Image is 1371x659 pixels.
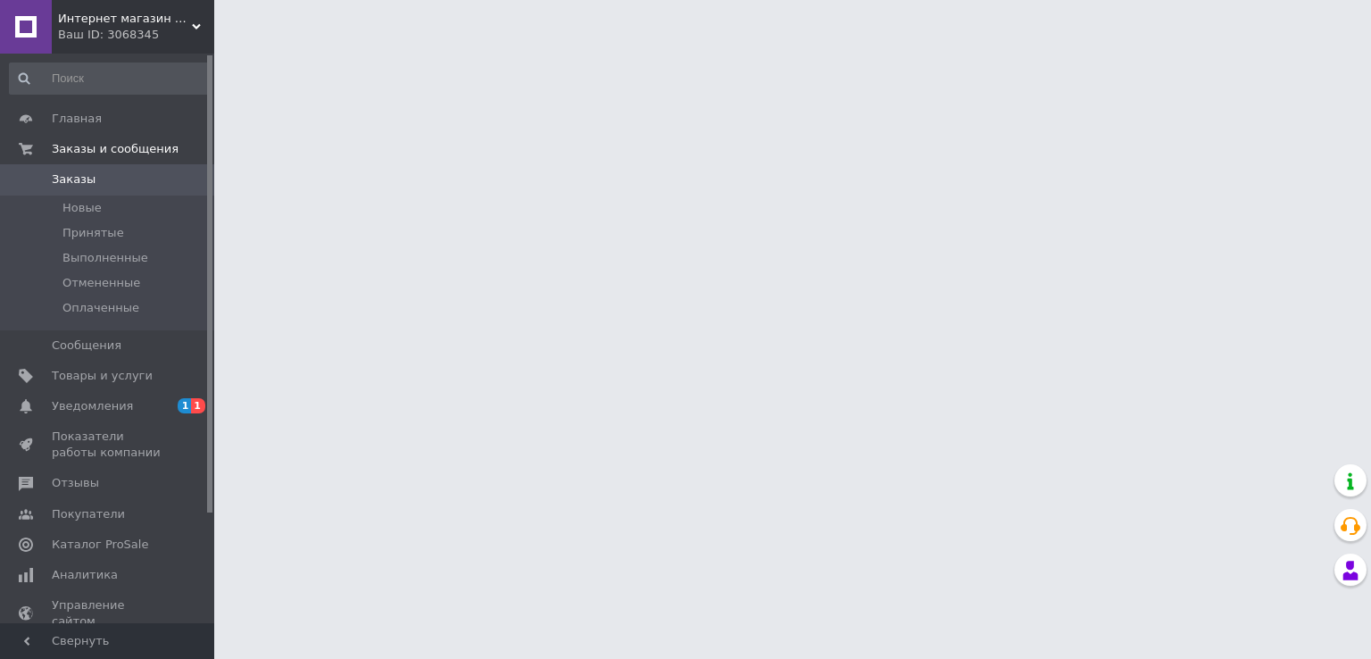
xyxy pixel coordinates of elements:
span: Покупатели [52,506,125,522]
span: Отмененные [62,275,140,291]
span: Сообщения [52,338,121,354]
span: Показатели работы компании [52,429,165,461]
span: Заказы и сообщения [52,141,179,157]
div: Ваш ID: 3068345 [58,27,214,43]
input: Поиск [9,63,211,95]
span: Заказы [52,171,96,188]
span: Интернет магазин KADET [58,11,192,27]
span: Новые [62,200,102,216]
span: Управление сайтом [52,597,165,630]
span: Принятые [62,225,124,241]
span: Главная [52,111,102,127]
span: Выполненные [62,250,148,266]
span: Каталог ProSale [52,537,148,553]
span: Аналитика [52,567,118,583]
span: Оплаченные [62,300,139,316]
span: 1 [178,398,192,413]
span: Отзывы [52,475,99,491]
span: Товары и услуги [52,368,153,384]
span: Уведомления [52,398,133,414]
span: 1 [191,398,205,413]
